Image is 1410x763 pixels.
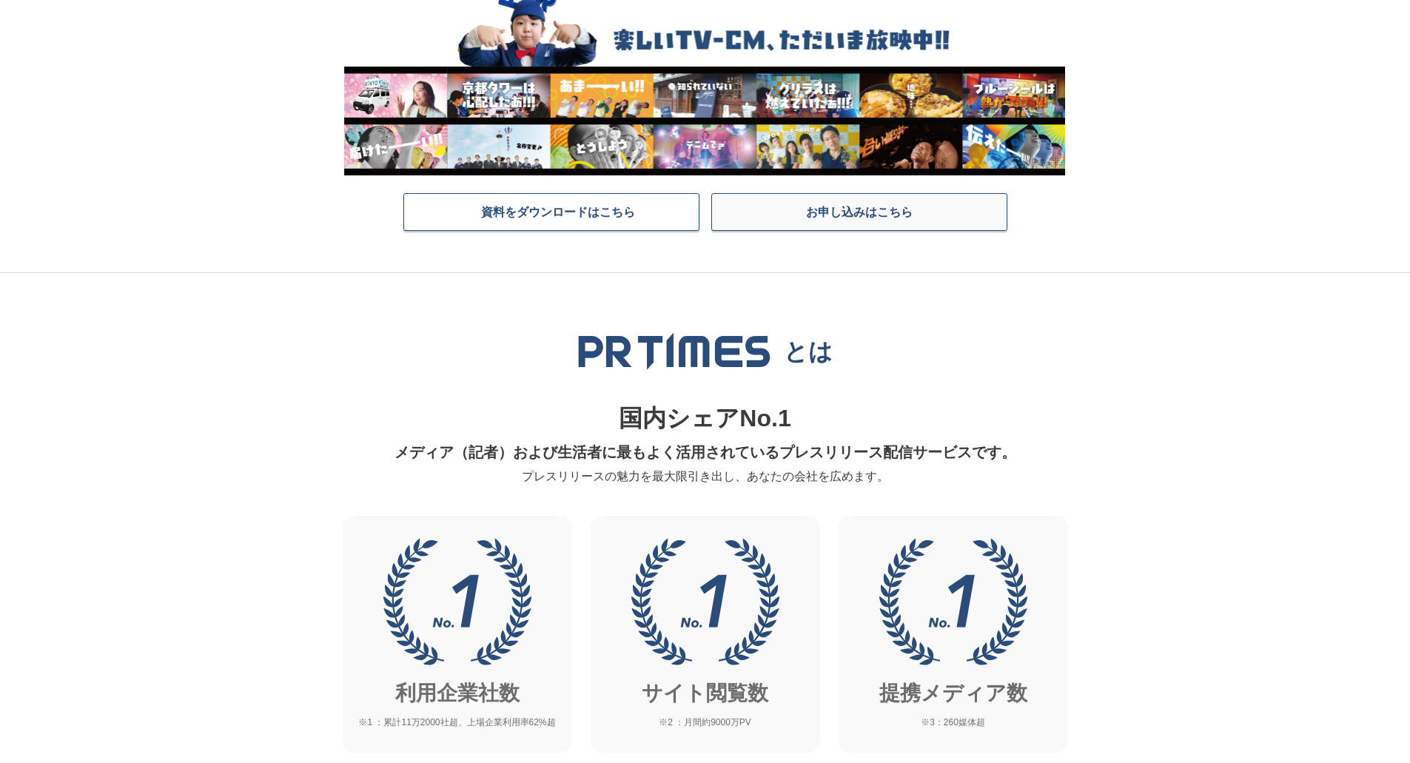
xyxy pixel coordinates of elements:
span: 資料をダウンロードはこちら [481,204,635,219]
img: PR TIMES [577,332,771,370]
img: サイト閲覧数No.1 [631,538,779,665]
p: とは [784,337,833,366]
p: プレスリリースの魅力を最大限引き出し、あなたの会社を広めます。 [352,467,1059,486]
span: ※3：260媒体超 [921,716,985,730]
p: 提携メディア数 [879,677,1027,710]
img: 提携メディア数No.1 [879,538,1027,665]
a: お申し込みはこちら [711,193,1007,231]
span: ※1 ：累計11万2000社超、上場企業利用率62%超 [358,716,555,730]
p: メディア（記者）および生活者に最もよく活用されているプレスリリース配信サービスです。 [352,437,1059,467]
span: ※2 ：月間約9000万PV [659,716,751,730]
p: 利用企業社数 [395,677,520,710]
img: 利用企業社数No.1 [383,538,531,665]
p: 国内シェアNo.1 [352,400,1059,437]
a: 資料をダウンロードはこちら [403,193,699,231]
p: サイト閲覧数 [642,677,768,710]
